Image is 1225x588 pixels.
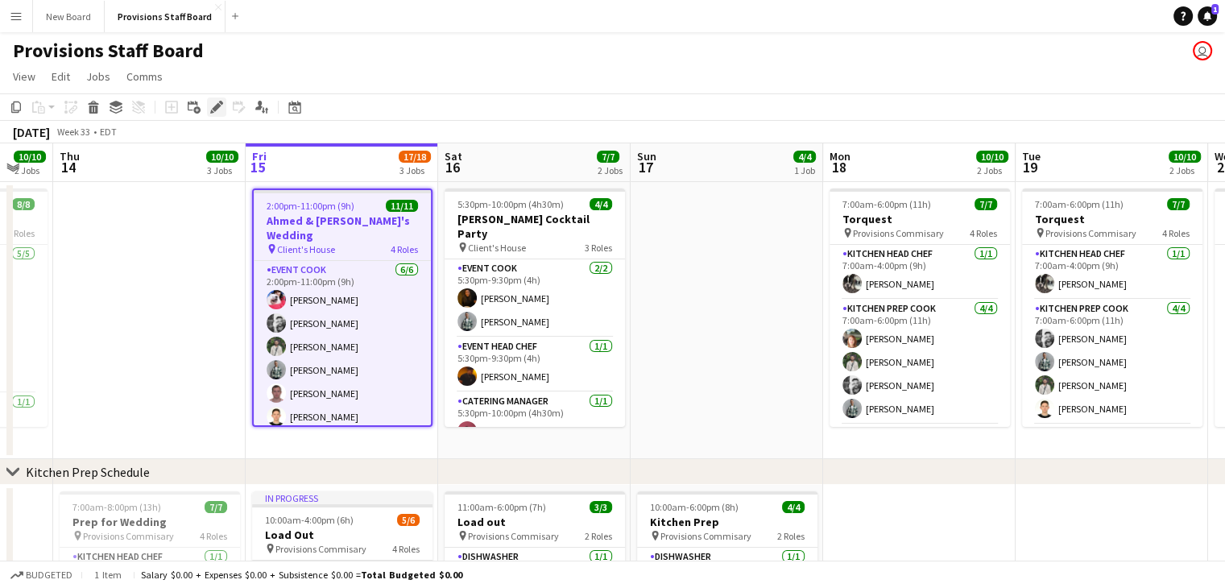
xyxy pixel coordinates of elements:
[777,530,805,542] span: 2 Roles
[14,164,45,176] div: 2 Jobs
[252,528,432,542] h3: Load Out
[89,569,127,581] span: 1 item
[1022,300,1202,424] app-card-role: Kitchen Prep Cook4/47:00am-6:00pm (11h)[PERSON_NAME][PERSON_NAME][PERSON_NAME][PERSON_NAME]
[585,242,612,254] span: 3 Roles
[80,66,117,87] a: Jobs
[637,149,656,164] span: Sun
[45,66,77,87] a: Edit
[1022,245,1202,300] app-card-role: Kitchen Head Chef1/17:00am-4:00pm (9h)[PERSON_NAME]
[83,530,174,542] span: Provisions Commisary
[1193,41,1212,60] app-user-avatar: Dustin Gallagher
[457,501,546,513] span: 11:00am-6:00pm (7h)
[635,158,656,176] span: 17
[100,126,117,138] div: EDT
[399,151,431,163] span: 17/18
[827,158,850,176] span: 18
[207,164,238,176] div: 3 Jobs
[252,188,432,427] app-job-card: 2:00pm-11:00pm (9h)11/11Ahmed & [PERSON_NAME]'s Wedding Client's House4 RolesEvent Cook6/62:00pm-...
[1169,151,1201,163] span: 10/10
[468,530,559,542] span: Provisions Commisary
[60,515,240,529] h3: Prep for Wedding
[7,227,35,239] span: 4 Roles
[1022,212,1202,226] h3: Torquest
[8,566,75,584] button: Budgeted
[26,569,72,581] span: Budgeted
[830,149,850,164] span: Mon
[120,66,169,87] a: Comms
[1022,188,1202,427] app-job-card: 7:00am-6:00pm (11h)7/7Torquest Provisions Commisary4 RolesKitchen Head Chef1/17:00am-4:00pm (9h)[...
[399,164,430,176] div: 3 Jobs
[265,514,354,526] span: 10:00am-4:00pm (6h)
[1045,227,1136,239] span: Provisions Commisary
[445,212,625,241] h3: [PERSON_NAME] Cocktail Party
[1169,164,1200,176] div: 2 Jobs
[830,300,1010,424] app-card-role: Kitchen Prep Cook4/47:00am-6:00pm (11h)[PERSON_NAME][PERSON_NAME][PERSON_NAME][PERSON_NAME]
[26,464,150,480] div: Kitchen Prep Schedule
[976,151,1008,163] span: 10/10
[1162,227,1190,239] span: 4 Roles
[793,151,816,163] span: 4/4
[590,501,612,513] span: 3/3
[585,530,612,542] span: 2 Roles
[57,158,80,176] span: 14
[33,1,105,32] button: New Board
[977,164,1008,176] div: 2 Jobs
[53,126,93,138] span: Week 33
[252,149,267,164] span: Fri
[853,227,944,239] span: Provisions Commisary
[52,69,70,84] span: Edit
[442,158,462,176] span: 16
[250,158,267,176] span: 15
[254,213,431,242] h3: Ahmed & [PERSON_NAME]'s Wedding
[391,243,418,255] span: 4 Roles
[13,69,35,84] span: View
[254,261,431,433] app-card-role: Event Cook6/62:00pm-11:00pm (9h)[PERSON_NAME][PERSON_NAME][PERSON_NAME][PERSON_NAME][PERSON_NAME]...
[386,200,418,212] span: 11/11
[445,259,625,337] app-card-role: Event Cook2/25:30pm-9:30pm (4h)[PERSON_NAME][PERSON_NAME]
[361,569,462,581] span: Total Budgeted $0.00
[457,198,564,210] span: 5:30pm-10:00pm (4h30m)
[650,501,739,513] span: 10:00am-6:00pm (8h)
[72,501,161,513] span: 7:00am-8:00pm (13h)
[830,212,1010,226] h3: Torquest
[597,151,619,163] span: 7/7
[782,501,805,513] span: 4/4
[12,198,35,210] span: 8/8
[1198,6,1217,26] a: 1
[205,501,227,513] span: 7/7
[660,530,751,542] span: Provisions Commisary
[975,198,997,210] span: 7/7
[637,515,817,529] h3: Kitchen Prep
[468,242,526,254] span: Client's House
[141,569,462,581] div: Salary $0.00 + Expenses $0.00 + Subsistence $0.00 =
[105,1,226,32] button: Provisions Staff Board
[14,151,46,163] span: 10/10
[842,198,931,210] span: 7:00am-6:00pm (11h)
[397,514,420,526] span: 5/6
[830,188,1010,427] div: 7:00am-6:00pm (11h)7/7Torquest Provisions Commisary4 RolesKitchen Head Chef1/17:00am-4:00pm (9h)[...
[445,188,625,427] app-job-card: 5:30pm-10:00pm (4h30m)4/4[PERSON_NAME] Cocktail Party Client's House3 RolesEvent Cook2/25:30pm-9:...
[445,392,625,447] app-card-role: Catering Manager1/15:30pm-10:00pm (4h30m)[PERSON_NAME]
[1211,4,1219,14] span: 1
[590,198,612,210] span: 4/4
[392,543,420,555] span: 4 Roles
[200,530,227,542] span: 4 Roles
[13,124,50,140] div: [DATE]
[1167,198,1190,210] span: 7/7
[1022,149,1041,164] span: Tue
[267,200,354,212] span: 2:00pm-11:00pm (9h)
[86,69,110,84] span: Jobs
[970,227,997,239] span: 4 Roles
[1020,158,1041,176] span: 19
[598,164,623,176] div: 2 Jobs
[275,543,366,555] span: Provisions Commisary
[445,515,625,529] h3: Load out
[445,337,625,392] app-card-role: Event Head Chef1/15:30pm-9:30pm (4h)[PERSON_NAME]
[60,149,80,164] span: Thu
[206,151,238,163] span: 10/10
[13,39,204,63] h1: Provisions Staff Board
[126,69,163,84] span: Comms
